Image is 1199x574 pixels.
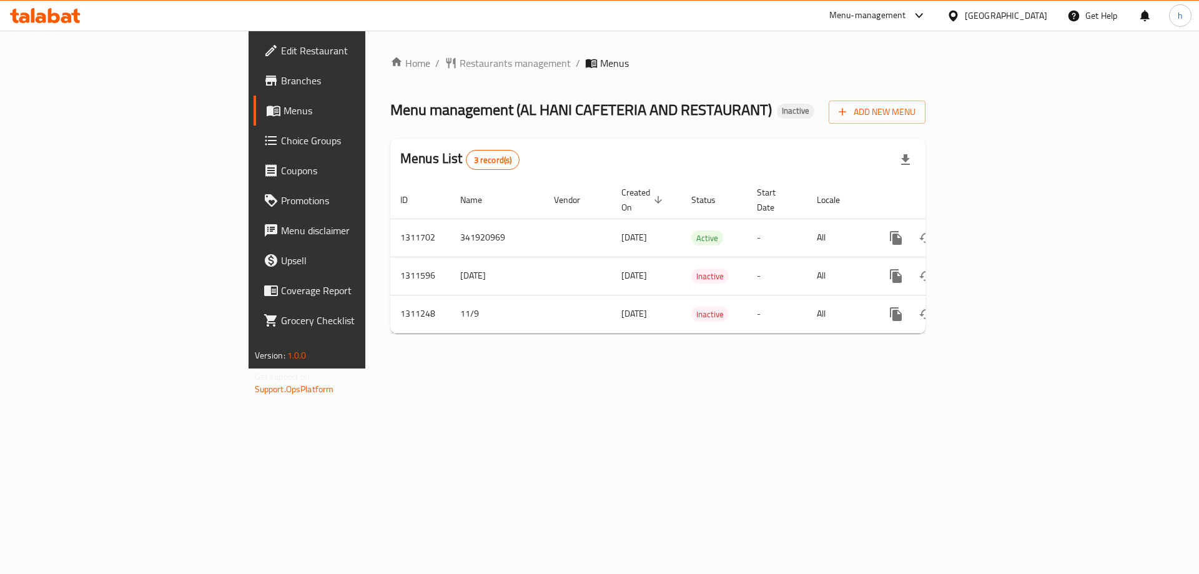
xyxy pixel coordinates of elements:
[891,145,920,175] div: Export file
[281,253,439,268] span: Upsell
[691,231,723,245] span: Active
[281,133,439,148] span: Choice Groups
[807,219,871,257] td: All
[445,56,571,71] a: Restaurants management
[254,126,449,156] a: Choice Groups
[466,150,520,170] div: Total records count
[254,36,449,66] a: Edit Restaurant
[254,215,449,245] a: Menu disclaimer
[621,185,666,215] span: Created On
[281,193,439,208] span: Promotions
[281,313,439,328] span: Grocery Checklist
[254,305,449,335] a: Grocery Checklist
[691,269,729,284] span: Inactive
[621,229,647,245] span: [DATE]
[777,106,814,116] span: Inactive
[281,223,439,238] span: Menu disclaimer
[255,381,334,397] a: Support.OpsPlatform
[881,261,911,291] button: more
[691,307,729,322] span: Inactive
[254,275,449,305] a: Coverage Report
[829,8,906,23] div: Menu-management
[254,156,449,186] a: Coupons
[254,245,449,275] a: Upsell
[466,154,520,166] span: 3 record(s)
[281,163,439,178] span: Coupons
[1178,9,1183,22] span: h
[871,181,1011,219] th: Actions
[390,96,772,124] span: Menu management ( AL HANI CAFETERIA AND RESTAURANT )
[621,305,647,322] span: [DATE]
[807,257,871,295] td: All
[881,299,911,329] button: more
[400,149,520,170] h2: Menus List
[254,96,449,126] a: Menus
[965,9,1047,22] div: [GEOGRAPHIC_DATA]
[460,192,498,207] span: Name
[390,56,925,71] nav: breadcrumb
[450,257,544,295] td: [DATE]
[807,295,871,333] td: All
[281,43,439,58] span: Edit Restaurant
[284,103,439,118] span: Menus
[747,295,807,333] td: -
[829,101,925,124] button: Add New Menu
[691,192,732,207] span: Status
[281,283,439,298] span: Coverage Report
[554,192,596,207] span: Vendor
[255,369,312,385] span: Get support on:
[747,257,807,295] td: -
[911,299,941,329] button: Change Status
[576,56,580,71] li: /
[911,261,941,291] button: Change Status
[817,192,856,207] span: Locale
[839,104,915,120] span: Add New Menu
[254,186,449,215] a: Promotions
[400,192,424,207] span: ID
[287,347,307,364] span: 1.0.0
[255,347,285,364] span: Version:
[460,56,571,71] span: Restaurants management
[911,223,941,253] button: Change Status
[450,219,544,257] td: 341920969
[600,56,629,71] span: Menus
[390,181,1011,334] table: enhanced table
[254,66,449,96] a: Branches
[881,223,911,253] button: more
[757,185,792,215] span: Start Date
[281,73,439,88] span: Branches
[747,219,807,257] td: -
[621,267,647,284] span: [DATE]
[777,104,814,119] div: Inactive
[450,295,544,333] td: 11/9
